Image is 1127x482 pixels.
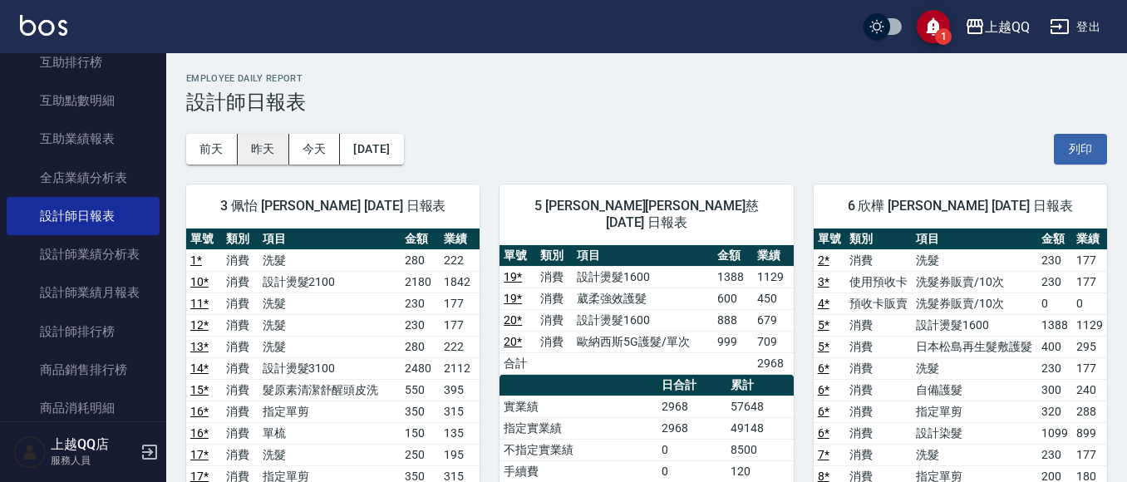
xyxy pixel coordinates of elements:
[440,422,480,444] td: 135
[401,379,440,401] td: 550
[519,198,773,231] span: 5 [PERSON_NAME][PERSON_NAME]慈 [DATE] 日報表
[1037,422,1072,444] td: 1099
[713,288,753,309] td: 600
[440,293,480,314] td: 177
[573,288,713,309] td: 葳柔強效護髮
[222,444,258,465] td: 消費
[1072,379,1107,401] td: 240
[440,271,480,293] td: 1842
[258,379,401,401] td: 髮原素清潔舒醒頭皮洗
[834,198,1087,214] span: 6 欣樺 [PERSON_NAME] [DATE] 日報表
[500,352,536,374] td: 合計
[912,444,1037,465] td: 洗髮
[845,336,912,357] td: 消費
[222,336,258,357] td: 消費
[258,444,401,465] td: 洗髮
[440,379,480,401] td: 395
[912,249,1037,271] td: 洗髮
[440,314,480,336] td: 177
[258,249,401,271] td: 洗髮
[1072,422,1107,444] td: 899
[1037,401,1072,422] td: 320
[713,245,753,267] th: 金額
[222,229,258,250] th: 類別
[440,336,480,357] td: 222
[7,120,160,158] a: 互助業績報表
[186,73,1107,84] h2: Employee Daily Report
[536,331,573,352] td: 消費
[222,249,258,271] td: 消費
[222,422,258,444] td: 消費
[536,245,573,267] th: 類別
[500,396,657,417] td: 實業績
[1072,293,1107,314] td: 0
[1037,379,1072,401] td: 300
[401,293,440,314] td: 230
[258,293,401,314] td: 洗髮
[440,444,480,465] td: 195
[912,357,1037,379] td: 洗髮
[186,91,1107,114] h3: 設計師日報表
[51,436,135,453] h5: 上越QQ店
[573,309,713,331] td: 設計燙髮1600
[222,271,258,293] td: 消費
[1072,357,1107,379] td: 177
[753,245,793,267] th: 業績
[1072,444,1107,465] td: 177
[845,401,912,422] td: 消費
[912,336,1037,357] td: 日本松島再生髮敷護髮
[753,288,793,309] td: 450
[1072,249,1107,271] td: 177
[917,10,950,43] button: save
[845,249,912,271] td: 消費
[401,271,440,293] td: 2180
[289,134,341,165] button: 今天
[401,314,440,336] td: 230
[985,17,1030,37] div: 上越QQ
[401,444,440,465] td: 250
[440,357,480,379] td: 2112
[1072,336,1107,357] td: 295
[1054,134,1107,165] button: 列印
[440,249,480,271] td: 222
[1037,249,1072,271] td: 230
[222,293,258,314] td: 消費
[258,271,401,293] td: 設計燙髮2100
[258,357,401,379] td: 設計燙髮3100
[1072,271,1107,293] td: 177
[440,229,480,250] th: 業績
[657,439,727,460] td: 0
[1037,271,1072,293] td: 230
[7,43,160,81] a: 互助排行榜
[258,336,401,357] td: 洗髮
[401,229,440,250] th: 金額
[845,357,912,379] td: 消費
[536,309,573,331] td: 消費
[912,422,1037,444] td: 設計染髮
[573,266,713,288] td: 設計燙髮1600
[7,197,160,235] a: 設計師日報表
[13,435,47,469] img: Person
[573,331,713,352] td: 歐納西斯5G護髮/單次
[536,266,573,288] td: 消費
[753,266,793,288] td: 1129
[222,357,258,379] td: 消費
[1072,229,1107,250] th: 業績
[7,159,160,197] a: 全店業績分析表
[500,460,657,482] td: 手續費
[845,422,912,444] td: 消費
[7,235,160,273] a: 設計師業績分析表
[7,273,160,312] a: 設計師業績月報表
[1037,314,1072,336] td: 1388
[401,336,440,357] td: 280
[1043,12,1107,42] button: 登出
[753,331,793,352] td: 709
[958,10,1036,44] button: 上越QQ
[206,198,460,214] span: 3 佩怡 [PERSON_NAME] [DATE] 日報表
[845,229,912,250] th: 類別
[912,314,1037,336] td: 設計燙髮1600
[657,375,727,396] th: 日合計
[753,352,793,374] td: 2968
[912,293,1037,314] td: 洗髮券販賣/10次
[500,417,657,439] td: 指定實業績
